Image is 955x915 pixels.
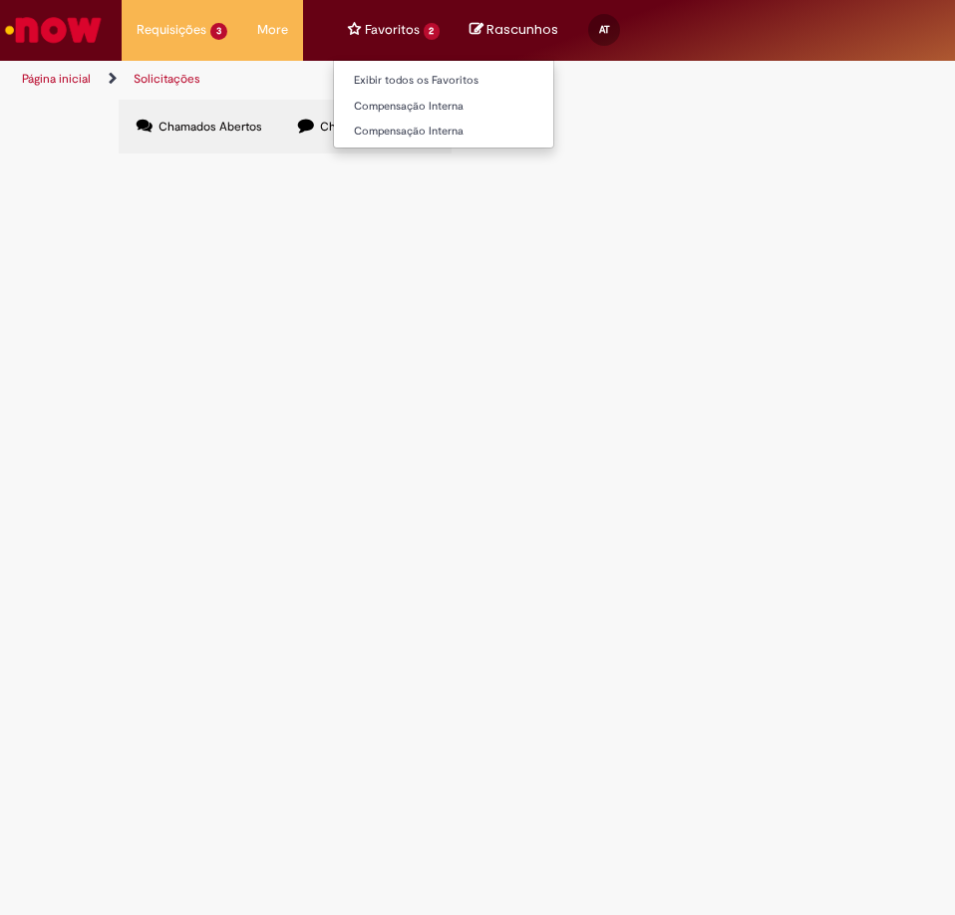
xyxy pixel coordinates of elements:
span: 3 [210,23,227,40]
a: Exibir todos os Favoritos [334,70,554,92]
ul: Favoritos [333,60,555,149]
ul: Trilhas de página [15,61,463,98]
span: 2 [424,23,441,40]
span: Chamados Fechados [320,119,434,135]
span: Requisições [137,20,206,40]
span: AT [599,23,610,36]
span: Chamados Abertos [159,119,262,135]
span: Favoritos [365,20,420,40]
span: More [257,20,288,40]
a: No momento, sua lista de rascunhos tem 0 Itens [470,20,558,39]
img: ServiceNow [2,10,105,50]
a: Página inicial [22,71,91,87]
a: Compensação Interna [334,121,554,143]
span: Rascunhos [486,20,558,39]
a: Solicitações [134,71,200,87]
a: Compensação Interna [334,96,554,118]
